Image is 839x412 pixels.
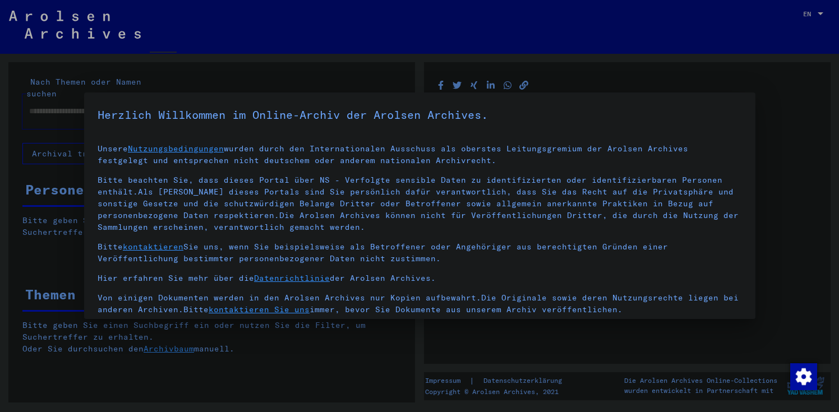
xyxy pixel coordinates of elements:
[98,106,742,124] h5: Herzlich Willkommen im Online-Archiv der Arolsen Archives.
[98,292,742,316] p: Von einigen Dokumenten werden in den Arolsen Archives nur Kopien aufbewahrt.Die Originale sowie d...
[98,272,742,284] p: Hier erfahren Sie mehr über die der Arolsen Archives.
[128,143,224,154] a: Nutzungsbedingungen
[123,242,183,252] a: kontaktieren
[98,174,742,233] p: Bitte beachten Sie, dass dieses Portal über NS - Verfolgte sensible Daten zu identifizierten oder...
[209,304,310,314] a: kontaktieren Sie uns
[98,241,742,265] p: Bitte Sie uns, wenn Sie beispielsweise als Betroffener oder Angehöriger aus berechtigten Gründen ...
[98,143,742,166] p: Unsere wurden durch den Internationalen Ausschuss als oberstes Leitungsgremium der Arolsen Archiv...
[790,363,817,390] img: Change consent
[254,273,330,283] a: Datenrichtlinie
